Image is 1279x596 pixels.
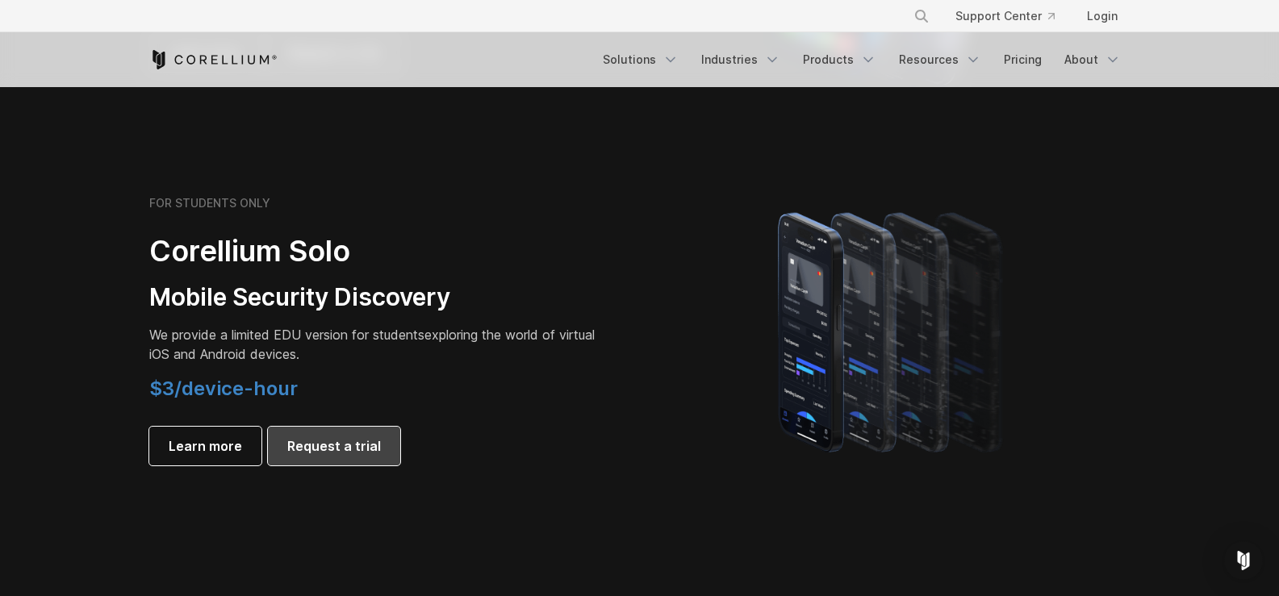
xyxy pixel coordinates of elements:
a: Industries [692,45,790,74]
div: Open Intercom Messenger [1224,541,1263,580]
span: We provide a limited EDU version for students [149,327,424,343]
a: Solutions [593,45,688,74]
button: Search [907,2,936,31]
a: About [1055,45,1131,74]
a: Login [1074,2,1131,31]
h2: Corellium Solo [149,233,601,269]
a: Pricing [994,45,1051,74]
h3: Mobile Security Discovery [149,282,601,313]
a: Corellium Home [149,50,278,69]
img: A lineup of four iPhone models becoming more gradient and blurred [746,190,1040,472]
a: Request a trial [268,427,400,465]
span: Learn more [169,436,242,456]
span: Request a trial [287,436,381,456]
h6: FOR STUDENTS ONLY [149,196,270,210]
span: $3/device-hour [149,377,298,400]
a: Resources [889,45,991,74]
a: Products [793,45,886,74]
p: exploring the world of virtual iOS and Android devices. [149,325,601,364]
div: Navigation Menu [894,2,1131,31]
a: Support Center [943,2,1068,31]
a: Learn more [149,427,261,465]
div: Navigation Menu [593,45,1131,74]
